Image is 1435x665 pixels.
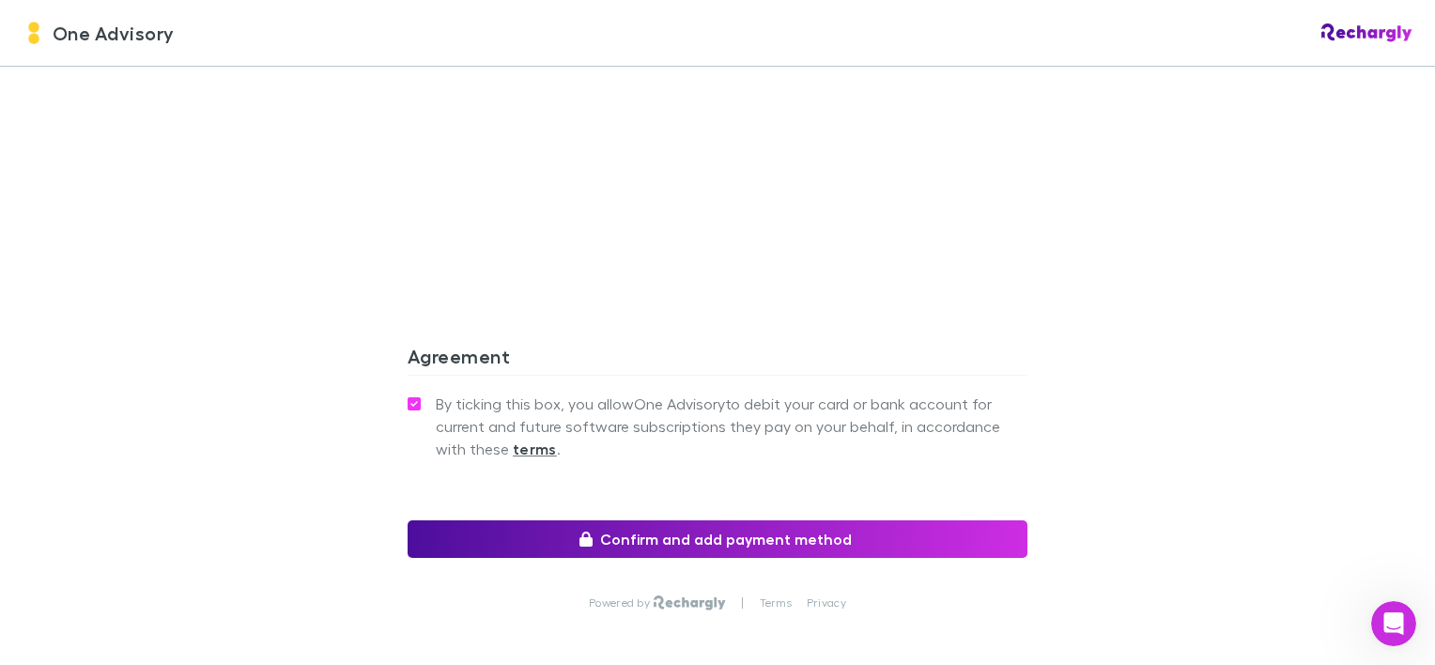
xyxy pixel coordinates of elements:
[436,393,1027,460] span: By ticking this box, you allow One Advisory to debit your card or bank account for current and fu...
[1321,23,1412,42] img: Rechargly Logo
[589,595,654,611] p: Powered by
[760,595,792,611] a: Terms
[513,440,557,458] strong: terms
[408,345,1027,375] h3: Agreement
[1371,601,1416,646] iframe: Intercom live chat
[741,595,744,611] p: |
[654,595,726,611] img: Rechargly Logo
[23,22,45,44] img: One Advisory's Logo
[408,520,1027,558] button: Confirm and add payment method
[53,19,175,47] span: One Advisory
[807,595,846,611] a: Privacy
